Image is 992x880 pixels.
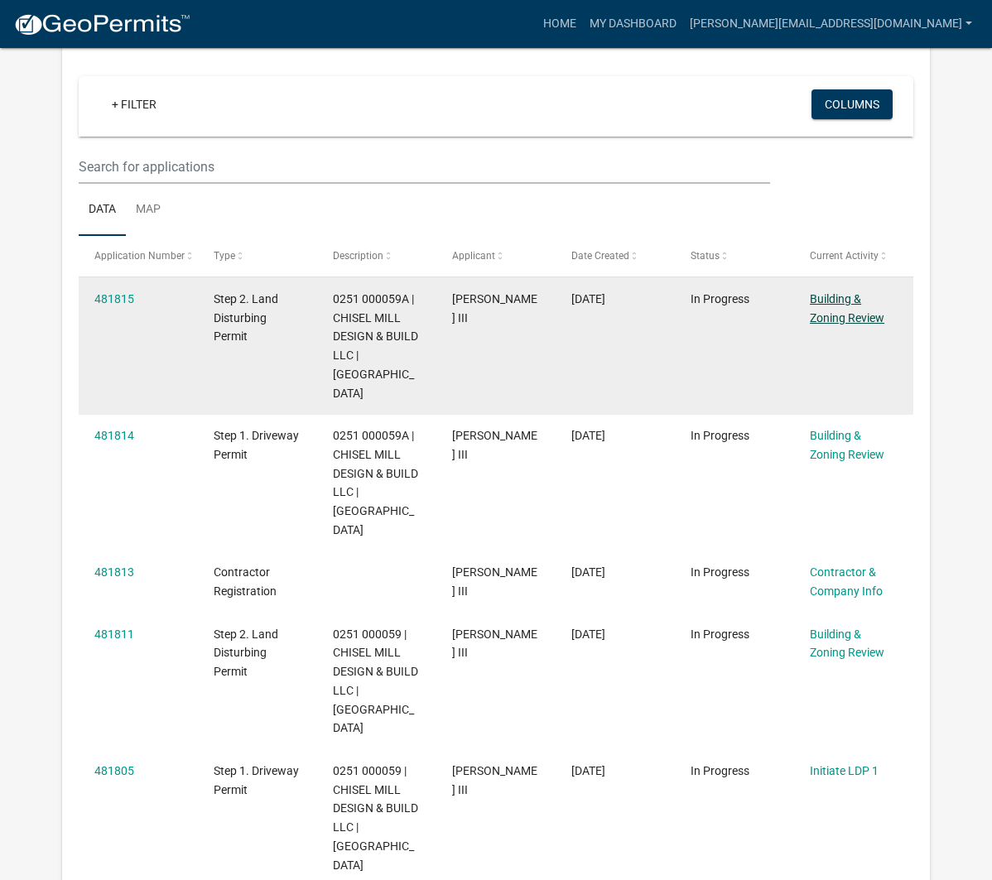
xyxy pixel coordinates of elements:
[214,250,235,262] span: Type
[452,565,537,598] span: John P Knight III
[333,628,418,735] span: 0251 000059 | CHISEL MILL DESIGN & BUILD LLC | S BOLEE RD
[79,236,198,276] datatable-header-cell: Application Number
[317,236,436,276] datatable-header-cell: Description
[691,764,749,777] span: In Progress
[810,628,884,660] a: Building & Zoning Review
[571,429,605,442] span: 09/22/2025
[99,89,170,119] a: + Filter
[691,628,749,641] span: In Progress
[537,8,583,40] a: Home
[214,628,278,679] span: Step 2. Land Disturbing Permit
[691,429,749,442] span: In Progress
[452,764,537,796] span: John P Knight III
[691,292,749,305] span: In Progress
[198,236,317,276] datatable-header-cell: Type
[452,628,537,660] span: John P Knight III
[94,565,134,579] a: 481813
[94,764,134,777] a: 481805
[333,429,418,536] span: 0251 000059A | CHISEL MILL DESIGN & BUILD LLC | S BOLEE RD
[214,764,299,796] span: Step 1. Driveway Permit
[810,565,883,598] a: Contractor & Company Info
[810,250,879,262] span: Current Activity
[94,250,185,262] span: Application Number
[79,150,770,184] input: Search for applications
[94,429,134,442] a: 481814
[94,292,134,305] a: 481815
[214,292,278,344] span: Step 2. Land Disturbing Permit
[452,250,495,262] span: Applicant
[126,184,171,237] a: Map
[571,628,605,641] span: 09/22/2025
[79,184,126,237] a: Data
[811,89,893,119] button: Columns
[452,429,537,461] span: John P Knight III
[452,292,537,325] span: John P Knight III
[333,764,418,872] span: 0251 000059 | CHISEL MILL DESIGN & BUILD LLC | S BOLEE RD
[571,565,605,579] span: 09/22/2025
[810,429,884,461] a: Building & Zoning Review
[333,250,383,262] span: Description
[810,292,884,325] a: Building & Zoning Review
[436,236,556,276] datatable-header-cell: Applicant
[675,236,794,276] datatable-header-cell: Status
[571,250,629,262] span: Date Created
[794,236,913,276] datatable-header-cell: Current Activity
[333,292,418,400] span: 0251 000059A | CHISEL MILL DESIGN & BUILD LLC | S BOLEE RD
[214,429,299,461] span: Step 1. Driveway Permit
[683,8,979,40] a: [PERSON_NAME][EMAIL_ADDRESS][DOMAIN_NAME]
[94,628,134,641] a: 481811
[214,565,277,598] span: Contractor Registration
[691,565,749,579] span: In Progress
[810,764,879,777] a: Initiate LDP 1
[556,236,675,276] datatable-header-cell: Date Created
[691,250,720,262] span: Status
[583,8,683,40] a: My Dashboard
[571,764,605,777] span: 09/22/2025
[571,292,605,305] span: 09/22/2025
